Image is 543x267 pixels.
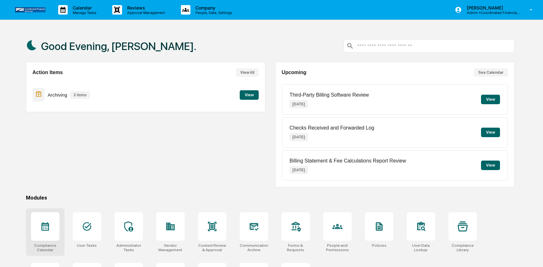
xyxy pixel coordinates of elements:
[114,243,143,252] div: Administrator Tasks
[68,5,100,10] p: Calendar
[26,195,515,201] div: Modules
[323,243,352,252] div: People and Permissions
[240,92,259,98] a: View
[290,92,369,98] p: Third-Party Billing Software Review
[33,70,63,75] h2: Action Items
[448,243,477,252] div: Compliance Library
[41,40,196,53] h1: Good Evening, [PERSON_NAME].
[236,68,259,77] button: View All
[68,10,100,15] p: Manage Tasks
[481,128,500,137] button: View
[290,166,308,174] p: [DATE]
[407,243,435,252] div: User Data Lookup
[63,22,77,27] span: Pylon
[290,100,308,108] p: [DATE]
[122,10,168,15] p: Approval Management
[45,22,77,27] a: Powered byPylon
[122,5,168,10] p: Reviews
[282,70,306,75] h2: Upcoming
[474,68,508,77] button: See Calendar
[281,243,310,252] div: Forms & Requests
[77,243,97,248] div: User Tasks
[190,5,235,10] p: Company
[156,243,185,252] div: Vendor Management
[198,243,226,252] div: Content Review & Approval
[70,92,89,99] p: 3 items
[372,243,386,248] div: Policies
[290,133,308,141] p: [DATE]
[462,5,521,10] p: [PERSON_NAME]
[481,95,500,104] button: View
[190,10,235,15] p: People, Data, Settings
[31,243,59,252] div: Compliance Calendar
[15,7,46,12] img: logo
[240,90,259,100] button: View
[290,125,374,131] p: Checks Received and Forwarded Log
[240,243,268,252] div: Communications Archive
[290,158,406,164] p: Billing Statement & Fee Calculations Report Review
[48,92,67,98] p: Archiving
[462,10,521,15] p: Admin • Coordinated Financial Services
[481,161,500,170] button: View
